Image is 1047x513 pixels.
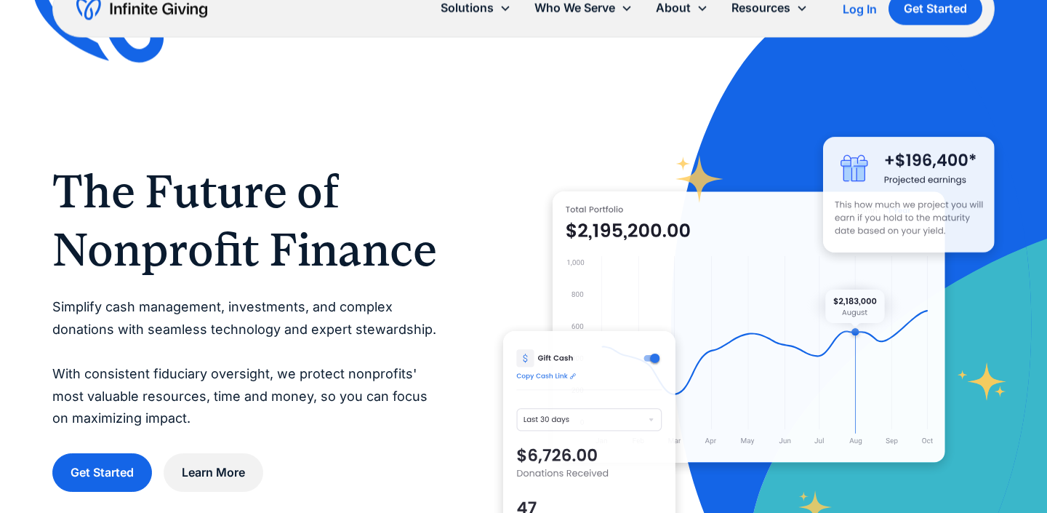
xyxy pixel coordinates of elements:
img: fundraising star [958,362,1007,401]
img: nonprofit donation platform [553,191,945,463]
p: Simplify cash management, investments, and complex donations with seamless technology and expert ... [52,296,445,430]
h1: The Future of Nonprofit Finance [52,162,445,279]
a: Learn More [164,453,263,492]
div: Log In [843,3,877,15]
a: Get Started [52,453,152,492]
